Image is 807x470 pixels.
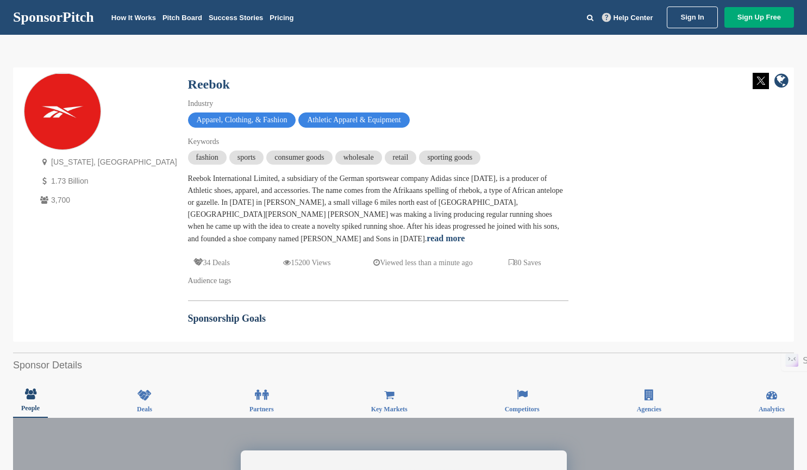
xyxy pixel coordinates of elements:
[193,256,230,270] p: 34 Deals
[188,77,230,91] a: Reebok
[724,7,794,28] a: Sign Up Free
[111,14,156,22] a: How It Works
[188,311,568,326] h2: Sponsorship Goals
[188,275,568,287] div: Audience tags
[753,73,769,89] img: Twitter white
[209,14,263,22] a: Success Stories
[37,174,177,188] p: 1.73 Billion
[419,151,480,165] span: sporting goods
[162,14,202,22] a: Pitch Board
[371,406,408,412] span: Key Markets
[270,14,293,22] a: Pricing
[283,256,330,270] p: 15200 Views
[13,10,94,24] a: SponsorPitch
[24,74,101,150] img: Sponsorpitch & Reebok
[373,256,473,270] p: Viewed less than a minute ago
[37,193,177,207] p: 3,700
[335,151,382,165] span: wholesale
[249,406,274,412] span: Partners
[266,151,332,165] span: consumer goods
[637,406,661,412] span: Agencies
[188,136,568,148] div: Keywords
[298,112,409,128] span: Athletic Apparel & Equipment
[21,405,40,411] span: People
[600,11,655,24] a: Help Center
[427,234,465,243] a: read more
[385,151,417,165] span: retail
[188,98,568,110] div: Industry
[137,406,152,412] span: Deals
[188,112,296,128] span: Apparel, Clothing, & Fashion
[188,173,568,245] div: Reebok International Limited, a subsidiary of the German sportswear company Adidas since [DATE], ...
[759,406,785,412] span: Analytics
[774,73,789,91] a: company link
[37,155,177,169] p: [US_STATE], [GEOGRAPHIC_DATA]
[188,151,227,165] span: fashion
[509,256,541,270] p: 80 Saves
[13,358,794,373] h2: Sponsor Details
[667,7,717,28] a: Sign In
[229,151,264,165] span: sports
[505,406,540,412] span: Competitors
